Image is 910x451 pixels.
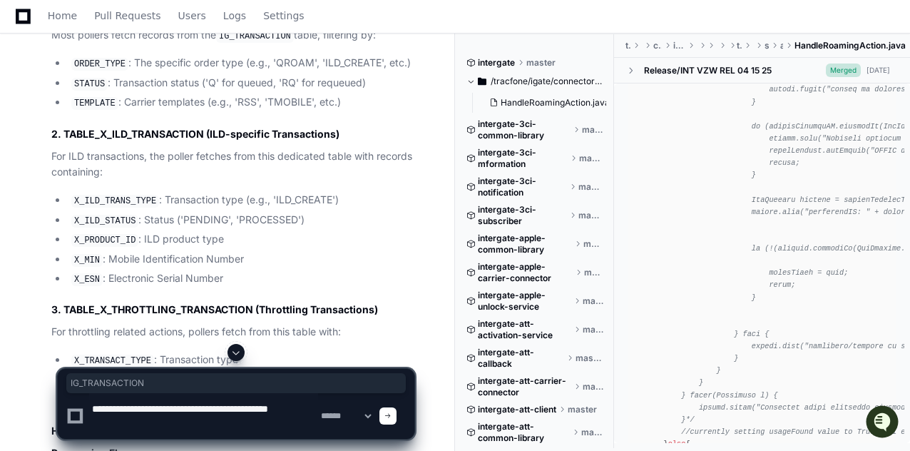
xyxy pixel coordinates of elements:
span: IG_TRANSACTION [71,377,402,389]
li: : ILD product type [67,231,414,248]
h3: 3. TABLE_X_THROTTLING_TRANSACTION (Throttling Transactions) [51,303,414,317]
div: [DATE] [866,65,890,76]
li: : Status ('PENDING', 'PROCESSED') [67,212,414,229]
svg: Directory [478,73,486,90]
span: Settings [263,11,304,20]
span: igate-verizon [673,40,685,51]
img: Tejeshwer Degala [14,177,37,200]
h3: 2. TABLE_X_ILD_TRANSACTION (ILD-specific Transactions) [51,127,414,141]
div: Start new chat [64,106,234,120]
span: intergate-att-activation-service [478,318,571,341]
button: Start new chat [242,110,260,127]
span: intergate-apple-unlock-service [478,290,571,313]
p: Most pollers fetch records from the table, filtering by: [51,27,414,44]
img: 7521149027303_d2c55a7ec3fe4098c2f6_72.png [30,106,56,131]
span: tracfone [737,40,742,51]
span: [DATE] [131,191,160,202]
span: Tejeshwer Degala [44,229,119,240]
span: intergate [478,57,515,69]
code: IG_TRANSACTION [216,30,294,43]
span: master [583,324,603,335]
span: intergate-3ci-notification [478,176,567,198]
span: • [122,191,127,202]
span: tracfone [625,40,630,51]
span: Users [178,11,206,20]
span: intergate-apple-carrier-connector [478,261,573,284]
code: TEMPLATE [71,97,118,110]
span: master [583,295,604,307]
span: master [584,267,604,278]
li: : Electronic Serial Number [67,270,414,288]
img: 1756235613930-3d25f9e4-fa56-45dd-b3ad-e072dfbd1548 [14,106,40,131]
span: HandleRoamingAction.java [794,40,906,51]
span: intergate-apple-common-library [478,233,572,255]
span: • [122,229,127,240]
code: X_MIN [71,254,103,267]
code: X_ESN [71,273,103,286]
a: Powered byPylon [101,260,173,272]
li: : The specific order type (e.g., 'QROAM', 'ILD_CREATE', etc.) [67,55,414,72]
span: intergate-3ci-subscriber [478,204,567,227]
span: Tejeshwer Degala [44,191,119,202]
p: For throttling related actions, pollers fetch from this table with: [51,324,414,340]
span: Pylon [142,261,173,272]
span: HandleRoamingAction.java [501,97,610,108]
li: : Carrier templates (e.g., 'RSS', 'TMOBILE', etc.) [67,94,414,111]
img: Tejeshwer Degala [14,216,37,238]
code: X_ILD_STATUS [71,215,138,228]
span: Merged [826,64,861,77]
img: PlayerZero [14,14,43,42]
span: intergate-3ci-mformation [478,147,568,170]
code: STATUS [71,78,108,91]
span: /tracfone/igate/connectors/igate-verizon/src/main/java/com/tracfone/igate/surepay/actions [491,76,603,87]
span: master [583,238,604,250]
span: master [582,124,603,136]
li: : Transaction type (e.g., 'ILD_CREATE') [67,192,414,209]
span: connectors [653,40,662,51]
span: master [578,181,603,193]
span: master [579,153,604,164]
div: Welcome [14,56,260,79]
code: X_ILD_TRANS_TYPE [71,195,159,208]
iframe: Open customer support [864,404,903,442]
span: master [578,210,604,221]
div: We're offline, but we'll be back soon! [64,120,223,131]
span: Logs [223,11,246,20]
p: For ILD transactions, the poller fetches from this dedicated table with records containing: [51,148,414,181]
div: Release/INT VZW REL 04 15 25 [644,65,772,76]
code: ORDER_TYPE [71,58,128,71]
span: Pull Requests [94,11,160,20]
span: actions [780,40,783,51]
code: X_PRODUCT_ID [71,234,138,247]
li: : Transaction status ('Q' for queued, 'RQ' for requeued) [67,75,414,92]
span: master [526,57,556,69]
span: [DATE] [131,229,160,240]
span: surepay [765,40,769,51]
div: Past conversations [14,155,96,166]
li: : Mobile Identification Number [67,251,414,268]
span: intergate-3ci-common-library [478,118,571,141]
span: Home [48,11,77,20]
button: See all [221,152,260,169]
button: HandleRoamingAction.java [484,93,606,113]
button: /tracfone/igate/connectors/igate-verizon/src/main/java/com/tracfone/igate/surepay/actions [466,70,603,93]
